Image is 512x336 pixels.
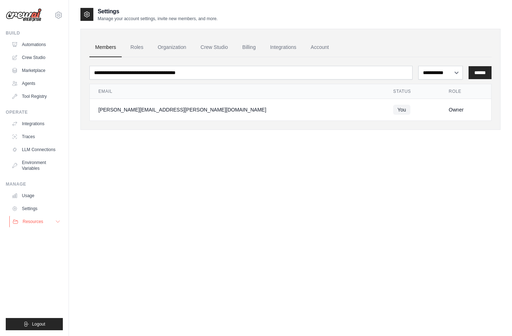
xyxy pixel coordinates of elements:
[6,8,42,22] img: Logo
[89,38,122,57] a: Members
[9,118,63,130] a: Integrations
[440,84,491,99] th: Role
[23,219,43,224] span: Resources
[9,131,63,142] a: Traces
[9,216,64,227] button: Resources
[237,38,261,57] a: Billing
[264,38,302,57] a: Integrations
[9,52,63,63] a: Crew Studio
[9,78,63,89] a: Agents
[385,84,440,99] th: Status
[98,16,218,22] p: Manage your account settings, invite new members, and more.
[9,157,63,174] a: Environment Variables
[32,321,45,327] span: Logout
[9,39,63,50] a: Automations
[305,38,335,57] a: Account
[9,144,63,155] a: LLM Connections
[9,203,63,214] a: Settings
[6,109,63,115] div: Operate
[98,7,218,16] h2: Settings
[449,106,483,113] div: Owner
[98,106,376,113] div: [PERSON_NAME][EMAIL_ADDRESS][PERSON_NAME][DOMAIN_NAME]
[9,65,63,76] a: Marketplace
[6,181,63,187] div: Manage
[6,30,63,36] div: Build
[152,38,192,57] a: Organization
[9,190,63,201] a: Usage
[6,318,63,330] button: Logout
[195,38,234,57] a: Crew Studio
[393,105,410,115] span: You
[90,84,385,99] th: Email
[9,91,63,102] a: Tool Registry
[125,38,149,57] a: Roles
